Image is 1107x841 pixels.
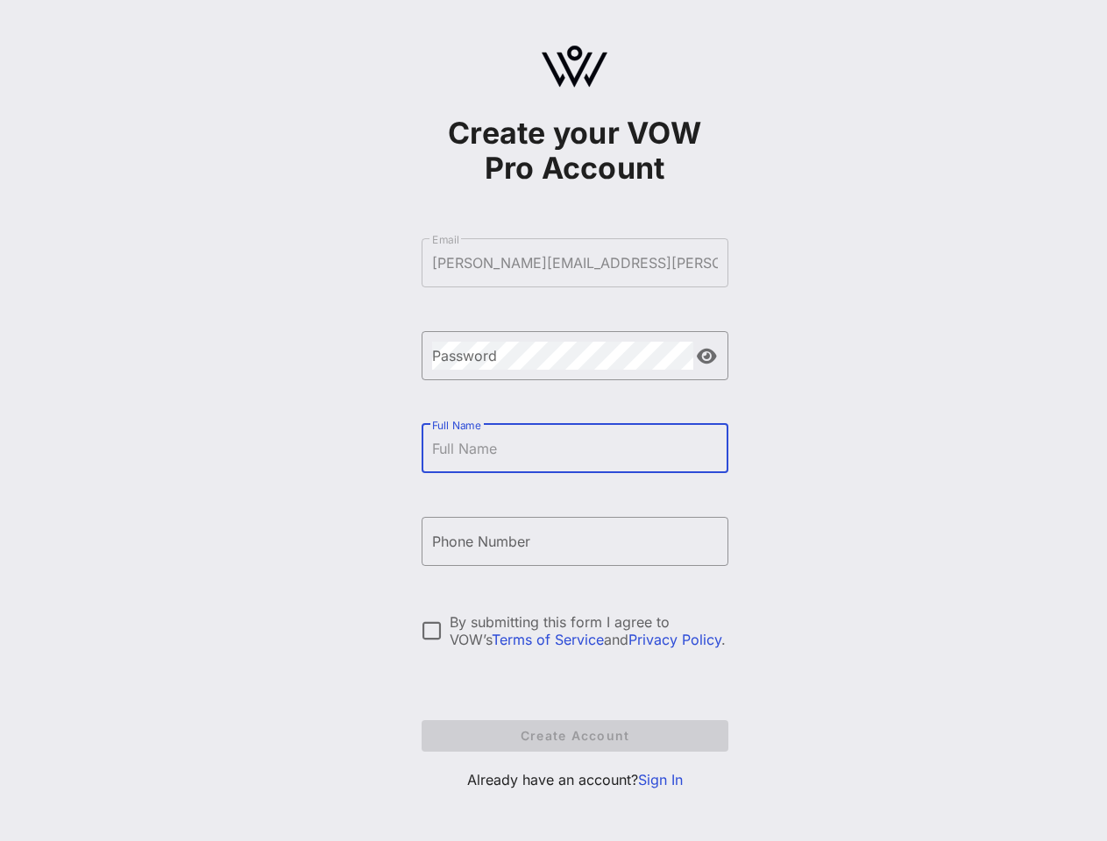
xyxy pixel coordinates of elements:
img: logo.svg [542,46,607,88]
h1: Create your VOW Pro Account [422,116,728,186]
div: By submitting this form I agree to VOW’s and . [450,613,728,648]
label: Full Name [432,419,481,432]
input: Full Name [432,435,718,463]
label: Email [432,233,459,246]
p: Already have an account? [422,769,728,790]
a: Terms of Service [492,631,604,648]
button: append icon [697,348,717,365]
a: Sign In [638,771,683,788]
a: Privacy Policy [628,631,721,648]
